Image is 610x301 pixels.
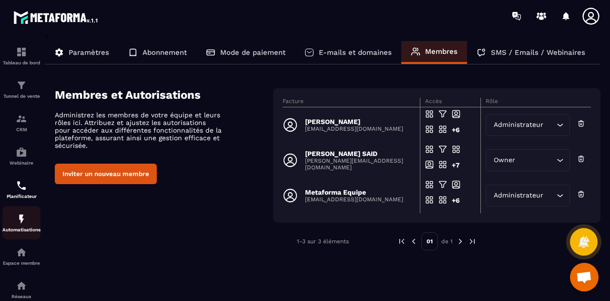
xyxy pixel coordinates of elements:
p: 01 [421,232,438,250]
p: Metaforma Equipe [305,188,403,196]
p: Automatisations [2,227,41,232]
p: [PERSON_NAME] SAID [305,150,414,157]
input: Search for option [546,120,554,130]
div: > [45,32,600,265]
img: formation [16,80,27,91]
img: automations [16,247,27,258]
p: [PERSON_NAME] [305,118,403,125]
p: CRM [2,127,41,132]
img: prev [397,237,406,246]
img: social-network [16,280,27,291]
img: scheduler [16,180,27,191]
a: formationformationTunnel de vente [2,73,41,106]
button: Inviter un nouveau membre [55,164,157,184]
a: Ouvrir le chat [570,263,599,291]
th: Rôle [480,98,591,107]
th: Facture [283,98,420,107]
span: Administrateur [492,190,546,201]
a: automationsautomationsWebinaire [2,139,41,173]
img: formation [16,46,27,58]
span: Administrateur [492,120,546,130]
a: formationformationTableau de bord [2,39,41,73]
p: Tableau de bord [2,60,41,65]
p: SMS / Emails / Webinaires [491,48,585,57]
a: automationsautomationsAutomatisations [2,206,41,239]
p: [EMAIL_ADDRESS][DOMAIN_NAME] [305,196,403,203]
div: Search for option [486,185,570,207]
p: Mode de paiement [220,48,285,57]
div: Search for option [486,149,570,171]
p: Abonnement [142,48,187,57]
p: [PERSON_NAME][EMAIL_ADDRESS][DOMAIN_NAME] [305,157,414,171]
div: +6 [452,125,460,140]
a: schedulerschedulerPlanificateur [2,173,41,206]
span: Owner [492,155,518,166]
p: E-mails et domaines [319,48,392,57]
img: prev [409,237,418,246]
a: formationformationCRM [2,106,41,139]
th: Accès [420,98,480,107]
img: next [468,237,477,246]
a: automationsautomationsEspace membre [2,239,41,273]
p: Membres [425,47,457,56]
p: de 1 [441,238,453,245]
p: Tunnel de vente [2,93,41,99]
img: automations [16,213,27,225]
div: +7 [452,160,460,176]
img: automations [16,146,27,158]
img: logo [13,9,99,26]
input: Search for option [518,155,554,166]
h4: Membres et Autorisations [55,88,273,102]
p: 1-3 sur 3 éléments [297,238,349,245]
p: Webinaire [2,160,41,166]
div: +6 [452,196,460,211]
p: [EMAIL_ADDRESS][DOMAIN_NAME] [305,125,403,132]
p: Administrez les membres de votre équipe et leurs rôles ici. Attribuez et ajustez les autorisation... [55,111,222,149]
p: Paramètres [69,48,109,57]
img: formation [16,113,27,125]
img: next [456,237,465,246]
p: Espace membre [2,260,41,266]
input: Search for option [546,190,554,201]
p: Planificateur [2,194,41,199]
div: Search for option [486,114,570,136]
